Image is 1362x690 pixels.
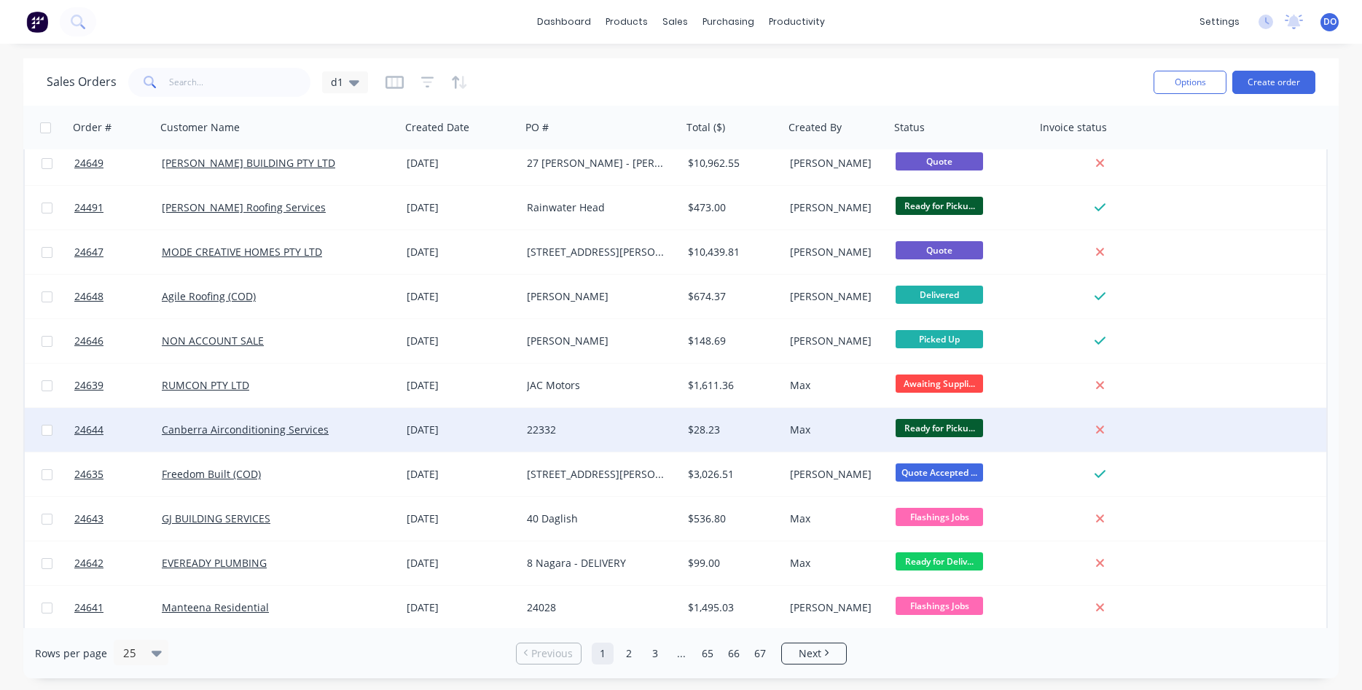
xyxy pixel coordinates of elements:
[162,511,270,525] a: GJ BUILDING SERVICES
[598,11,655,33] div: products
[644,643,666,664] a: Page 3
[688,423,774,437] div: $28.23
[407,378,515,393] div: [DATE]
[527,245,669,259] div: [STREET_ADDRESS][PERSON_NAME]
[527,467,669,482] div: [STREET_ADDRESS][PERSON_NAME][PERSON_NAME]
[723,643,745,664] a: Page 66
[896,375,983,393] span: Awaiting Suppli...
[331,74,343,90] span: d1
[896,508,983,526] span: Flashings Jobs
[688,467,774,482] div: $3,026.51
[695,11,762,33] div: purchasing
[74,586,162,630] a: 24641
[407,467,515,482] div: [DATE]
[74,497,162,541] a: 24643
[688,289,774,304] div: $674.37
[162,245,322,259] a: MODE CREATIVE HOMES PTY LTD
[510,643,853,664] ul: Pagination
[749,643,771,664] a: Page 67
[790,467,880,482] div: [PERSON_NAME]
[688,156,774,170] div: $10,962.55
[527,200,669,215] div: Rainwater Head
[162,156,335,170] a: [PERSON_NAME] BUILDING PTY LTD
[790,378,880,393] div: Max
[525,120,549,135] div: PO #
[74,230,162,274] a: 24647
[896,330,983,348] span: Picked Up
[162,600,269,614] a: Manteena Residential
[530,11,598,33] a: dashboard
[74,452,162,496] a: 24635
[162,423,329,436] a: Canberra Airconditioning Services
[74,423,103,437] span: 24644
[896,597,983,615] span: Flashings Jobs
[1323,15,1336,28] span: DO
[74,141,162,185] a: 24649
[407,511,515,526] div: [DATE]
[1154,71,1226,94] button: Options
[74,600,103,615] span: 24641
[35,646,107,661] span: Rows per page
[162,556,267,570] a: EVEREADY PLUMBING
[896,286,983,304] span: Delivered
[407,556,515,571] div: [DATE]
[790,334,880,348] div: [PERSON_NAME]
[896,463,983,482] span: Quote Accepted ...
[407,600,515,615] div: [DATE]
[407,334,515,348] div: [DATE]
[162,289,256,303] a: Agile Roofing (COD)
[896,241,983,259] span: Quote
[790,289,880,304] div: [PERSON_NAME]
[74,467,103,482] span: 24635
[762,11,832,33] div: productivity
[162,334,264,348] a: NON ACCOUNT SALE
[407,289,515,304] div: [DATE]
[670,643,692,664] a: Jump forward
[527,423,669,437] div: 22332
[790,511,880,526] div: Max
[74,289,103,304] span: 24648
[688,511,774,526] div: $536.80
[531,646,573,661] span: Previous
[527,378,669,393] div: JAC Motors
[790,156,880,170] div: [PERSON_NAME]
[688,200,774,215] div: $473.00
[74,245,103,259] span: 24647
[790,556,880,571] div: Max
[74,186,162,230] a: 24491
[788,120,842,135] div: Created By
[162,467,261,481] a: Freedom Built (COD)
[790,245,880,259] div: [PERSON_NAME]
[688,378,774,393] div: $1,611.36
[592,643,614,664] a: Page 1 is your current page
[527,289,669,304] div: [PERSON_NAME]
[896,419,983,437] span: Ready for Picku...
[160,120,240,135] div: Customer Name
[688,556,774,571] div: $99.00
[47,75,117,89] h1: Sales Orders
[74,200,103,215] span: 24491
[896,552,983,571] span: Ready for Deliv...
[74,156,103,170] span: 24649
[162,200,326,214] a: [PERSON_NAME] Roofing Services
[74,275,162,318] a: 24648
[407,423,515,437] div: [DATE]
[655,11,695,33] div: sales
[790,200,880,215] div: [PERSON_NAME]
[74,378,103,393] span: 24639
[782,646,846,661] a: Next page
[527,156,669,170] div: 27 [PERSON_NAME] - [PERSON_NAME] Flyover Quote
[1040,120,1107,135] div: Invoice status
[688,334,774,348] div: $148.69
[74,511,103,526] span: 24643
[527,556,669,571] div: 8 Nagara - DELIVERY
[688,245,774,259] div: $10,439.81
[527,334,669,348] div: [PERSON_NAME]
[74,408,162,452] a: 24644
[407,245,515,259] div: [DATE]
[688,600,774,615] div: $1,495.03
[73,120,111,135] div: Order #
[74,556,103,571] span: 24642
[894,120,925,135] div: Status
[790,423,880,437] div: Max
